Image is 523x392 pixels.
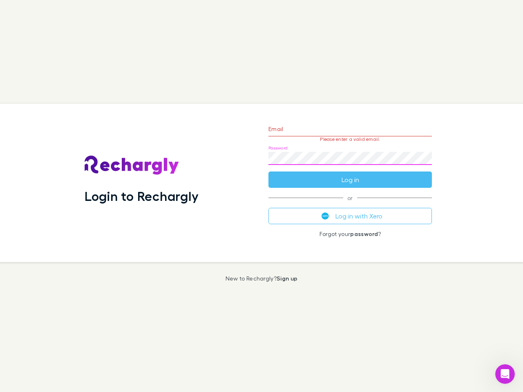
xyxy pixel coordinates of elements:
[226,275,298,282] p: New to Rechargly?
[495,364,515,384] iframe: Intercom live chat
[85,156,179,175] img: Rechargly's Logo
[277,275,297,282] a: Sign up
[268,231,432,237] p: Forgot your ?
[322,212,329,220] img: Xero's logo
[268,145,288,151] label: Password
[268,136,432,142] p: Please enter a valid email.
[85,188,199,204] h1: Login to Rechargly
[268,208,432,224] button: Log in with Xero
[350,230,378,237] a: password
[268,171,432,188] button: Log in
